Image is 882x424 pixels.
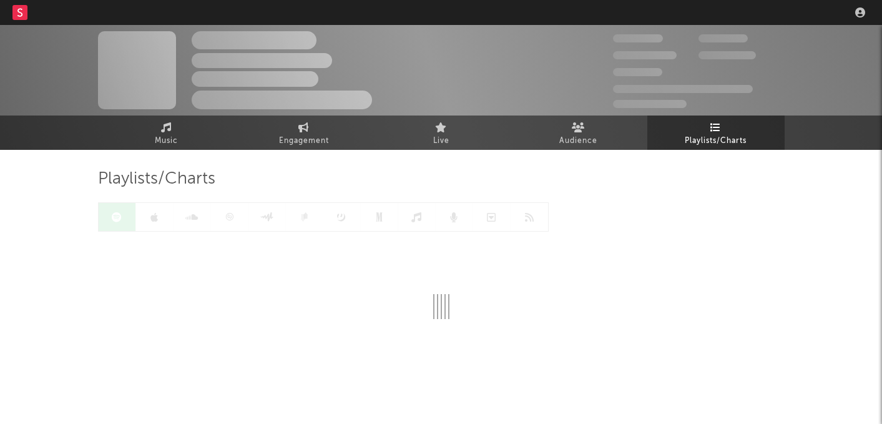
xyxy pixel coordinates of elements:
[698,51,756,59] span: 1,000,000
[613,51,677,59] span: 50,000,000
[235,116,373,150] a: Engagement
[279,134,329,149] span: Engagement
[613,85,753,93] span: 50,000,000 Monthly Listeners
[510,116,647,150] a: Audience
[647,116,785,150] a: Playlists/Charts
[98,172,215,187] span: Playlists/Charts
[433,134,449,149] span: Live
[559,134,597,149] span: Audience
[155,134,178,149] span: Music
[613,68,662,76] span: 100,000
[98,116,235,150] a: Music
[698,34,748,42] span: 100,000
[685,134,747,149] span: Playlists/Charts
[613,34,663,42] span: 300,000
[613,100,687,108] span: Jump Score: 85.0
[373,116,510,150] a: Live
